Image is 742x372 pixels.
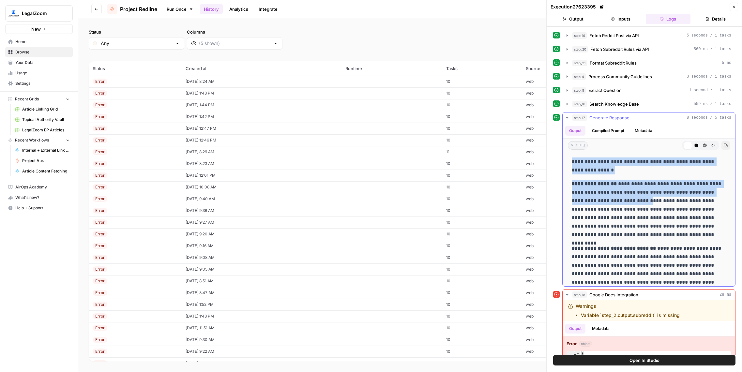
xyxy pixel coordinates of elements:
[522,99,615,111] td: web
[93,196,107,202] div: Error
[572,46,588,52] span: step_20
[15,39,70,45] span: Home
[93,231,107,237] div: Error
[182,322,342,334] td: [DATE] 11:51 AM
[442,181,522,193] td: 10
[182,310,342,322] td: [DATE] 1:48 PM
[689,87,731,93] span: 1 second / 1 tasks
[120,5,157,13] span: Project Redline
[182,87,342,99] td: [DATE] 1:48 PM
[93,161,107,167] div: Error
[522,228,615,240] td: web
[694,46,731,52] span: 560 ms / 1 tasks
[442,310,522,322] td: 10
[563,58,735,68] button: 5 ms
[687,115,731,121] span: 8 seconds / 5 tasks
[442,299,522,310] td: 10
[182,216,342,228] td: [DATE] 9:27 AM
[442,170,522,181] td: 10
[442,252,522,263] td: 10
[646,14,691,24] button: Logs
[522,123,615,134] td: web
[522,193,615,205] td: web
[522,170,615,181] td: web
[182,99,342,111] td: [DATE] 1:44 PM
[522,134,615,146] td: web
[442,334,522,346] td: 10
[522,181,615,193] td: web
[568,141,588,150] span: string
[579,341,592,347] span: object
[442,158,522,170] td: 10
[182,275,342,287] td: [DATE] 8:51 AM
[589,291,638,298] span: Google Docs Integration
[93,172,107,178] div: Error
[93,79,107,84] div: Error
[182,334,342,346] td: [DATE] 9:30 AM
[522,61,615,76] th: Source
[563,123,735,286] div: 8 seconds / 5 tasks
[5,135,73,145] button: Recent Workflows
[589,114,629,121] span: Generate Response
[89,61,182,76] th: Status
[522,357,615,369] td: web
[93,349,107,354] div: Error
[22,168,70,174] span: Article Content Fetching
[589,32,639,39] span: Fetch Reddit Post via API
[255,4,281,14] a: Integrate
[522,158,615,170] td: web
[522,87,615,99] td: web
[182,205,342,216] td: [DATE] 9:36 AM
[572,32,587,39] span: step_19
[572,114,587,121] span: step_17
[590,60,637,66] span: Format Subreddit Rules
[15,96,39,102] span: Recent Grids
[442,205,522,216] td: 10
[576,303,680,319] div: Warnings
[182,111,342,123] td: [DATE] 1:42 PM
[567,351,580,356] div: 1
[12,114,73,125] a: Topical Authority Vault
[15,205,70,211] span: Help + Support
[522,334,615,346] td: web
[182,134,342,146] td: [DATE] 12:46 PM
[182,123,342,134] td: [DATE] 12:47 PM
[442,357,522,369] td: 11
[187,29,282,35] label: Columns
[551,14,596,24] button: Output
[15,70,70,76] span: Usage
[442,228,522,240] td: 10
[15,81,70,86] span: Settings
[12,156,73,166] a: Project Aura
[5,192,73,203] button: What's new?
[93,208,107,214] div: Error
[522,287,615,299] td: web
[93,290,107,296] div: Error
[182,158,342,170] td: [DATE] 8:23 AM
[522,146,615,158] td: web
[15,137,49,143] span: Recent Workflows
[442,146,522,158] td: 11
[522,346,615,357] td: web
[15,184,70,190] span: AirOps Academy
[522,111,615,123] td: web
[22,127,70,133] span: LegalZoom EP Articles
[200,4,223,14] a: History
[442,263,522,275] td: 10
[5,37,73,47] a: Home
[5,68,73,78] a: Usage
[12,125,73,135] a: LegalZoom EP Articles
[590,46,649,52] span: Fetch Subreddit Rules via API
[22,117,70,123] span: Topical Authority Vault
[101,40,172,47] input: Any
[572,60,587,66] span: step_21
[107,4,157,14] a: Project Redline
[89,29,184,35] label: Status
[93,114,107,120] div: Error
[553,355,735,365] button: Open In Studio
[581,312,680,319] li: Variable `step_2.output.subreddit` is missing
[182,76,342,87] td: [DATE] 8:24 AM
[694,101,731,107] span: 559 ms / 1 tasks
[182,61,342,76] th: Created at
[93,302,107,307] div: Error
